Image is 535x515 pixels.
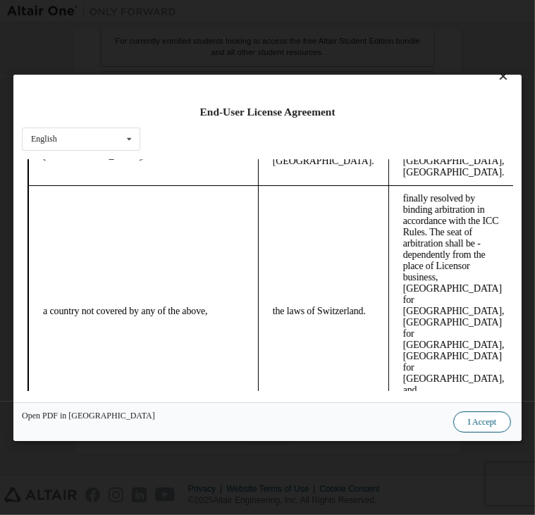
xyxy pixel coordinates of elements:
td: finally resolved by binding arbitration in accordance with the ICC Rules. The seat of arbitration... [367,26,497,278]
div: English [31,135,57,143]
button: I Accept [453,411,511,432]
a: Open PDF in [GEOGRAPHIC_DATA] [22,411,155,419]
td: a country not covered by any of the above, [6,26,236,278]
td: the laws of Switzerland. [236,26,367,278]
div: End-User License Agreement [22,105,513,119]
